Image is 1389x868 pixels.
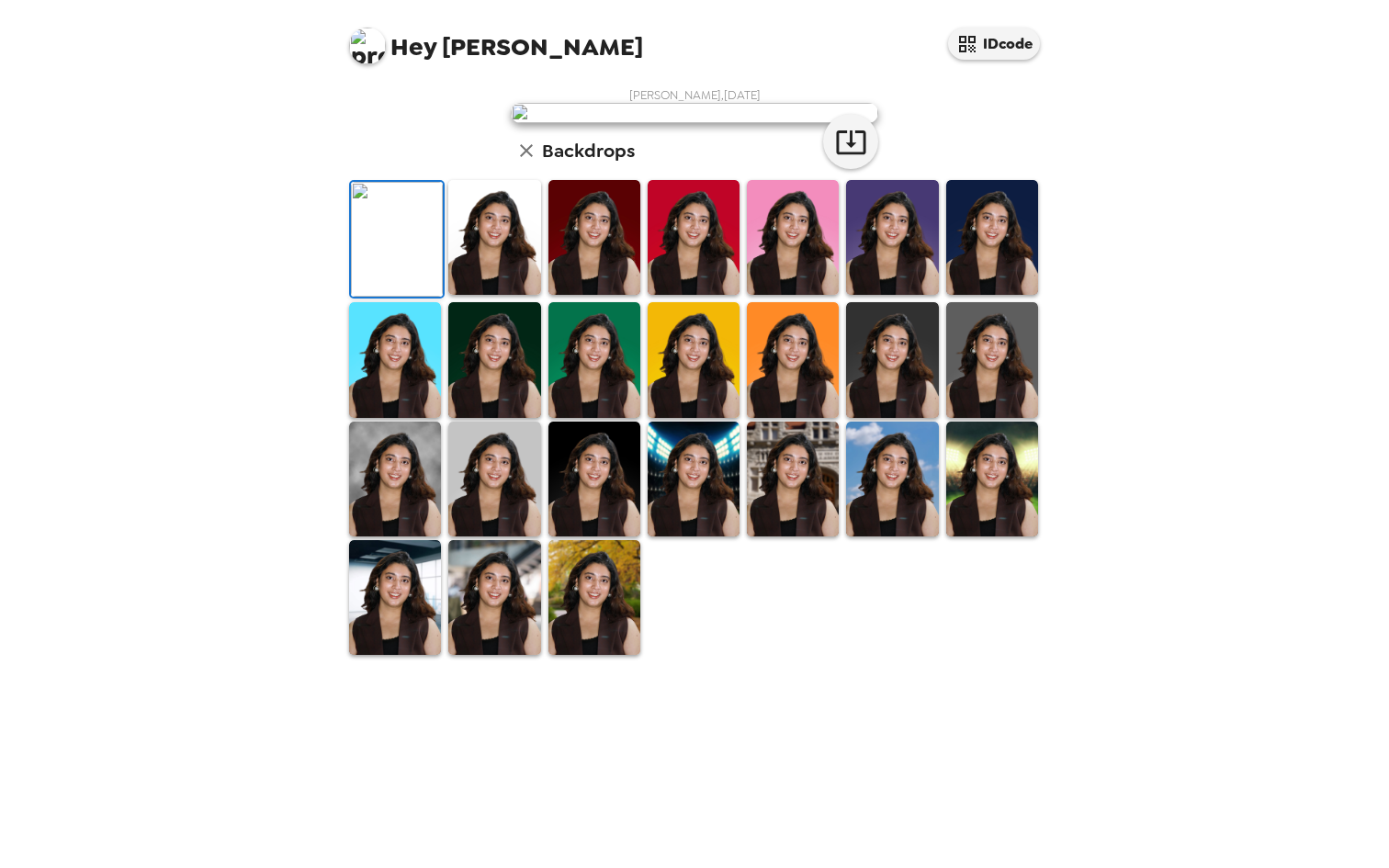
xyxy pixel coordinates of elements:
img: Original [351,182,443,297]
span: [PERSON_NAME] , [DATE] [629,87,761,103]
span: [PERSON_NAME] [349,18,643,60]
img: user [511,103,878,123]
img: profile pic [349,28,386,64]
button: IDcode [948,28,1040,60]
h6: Backdrops [542,136,635,165]
span: Hey [390,30,436,63]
